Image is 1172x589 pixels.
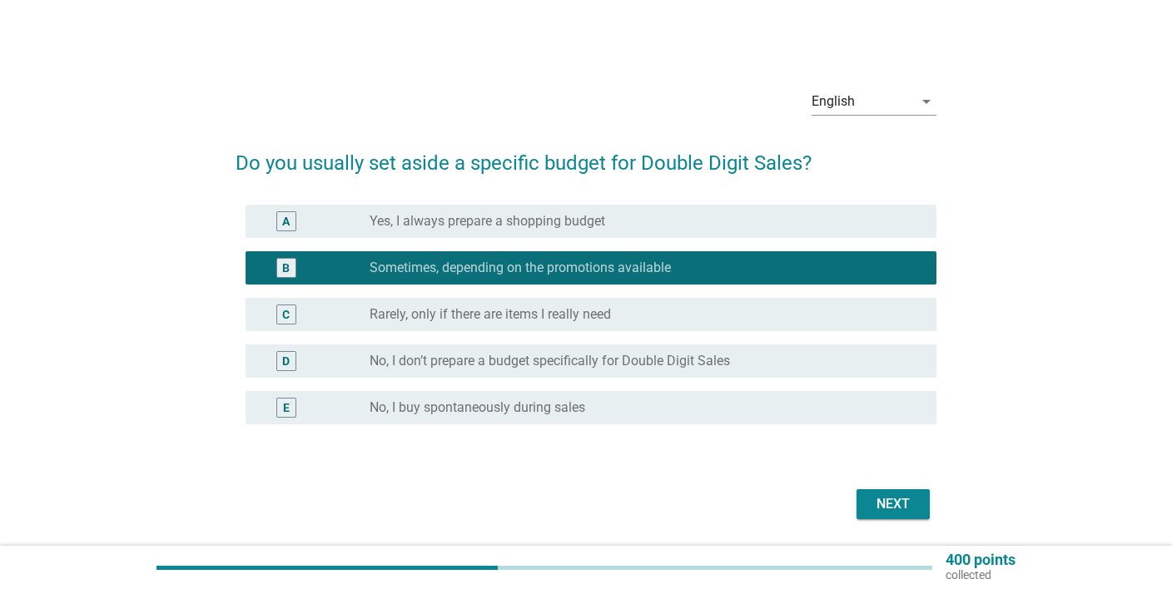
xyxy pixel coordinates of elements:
[282,260,290,277] div: B
[282,213,290,230] div: A
[946,567,1016,582] p: collected
[283,399,290,417] div: E
[370,213,605,230] label: Yes, I always prepare a shopping budget
[812,94,855,109] div: English
[236,131,937,178] h2: Do you usually set aside a specific budget for Double Digit Sales?
[370,353,730,369] label: No, I don’t prepare a budget specifically for Double Digit Sales
[282,306,290,324] div: C
[916,92,936,111] i: arrow_drop_down
[870,494,916,514] div: Next
[857,489,930,519] button: Next
[370,399,585,416] label: No, I buy spontaneously during sales
[282,353,290,370] div: D
[946,552,1016,567] p: 400 points
[370,306,611,323] label: Rarely, only if there are items I really need
[370,260,671,276] label: Sometimes, depending on the promotions available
